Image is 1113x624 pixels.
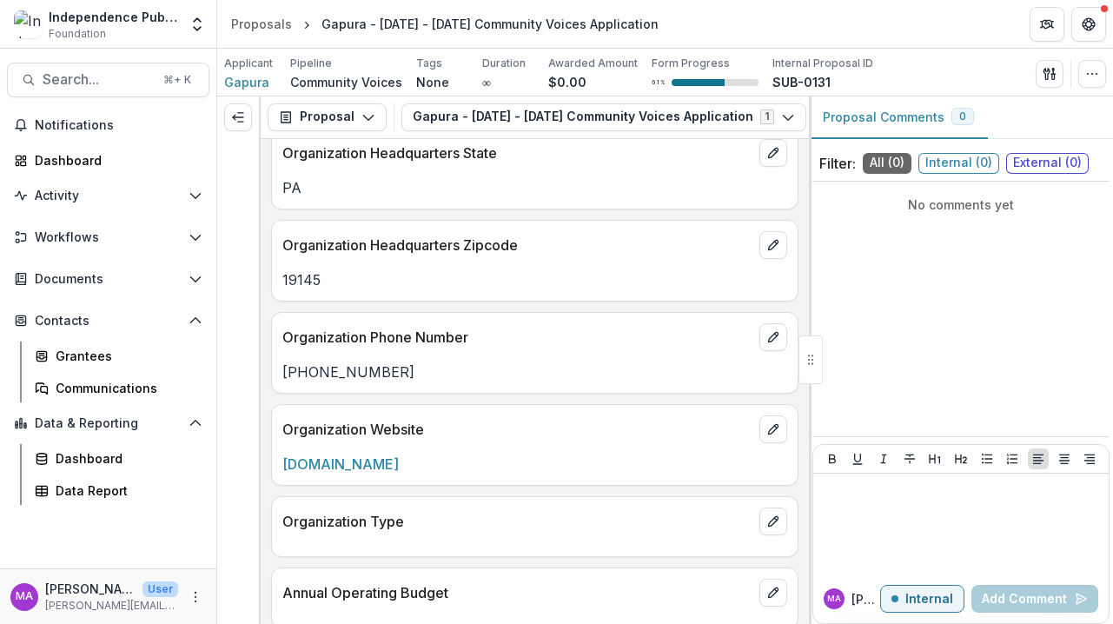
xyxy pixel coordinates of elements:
[759,323,787,351] button: edit
[759,508,787,535] button: edit
[224,103,252,131] button: Expand left
[282,455,399,473] a: [DOMAIN_NAME]
[282,177,787,198] p: PA
[899,448,920,469] button: Strike
[822,448,843,469] button: Bold
[847,448,868,469] button: Underline
[35,189,182,203] span: Activity
[224,11,299,37] a: Proposals
[759,139,787,167] button: edit
[224,56,273,71] p: Applicant
[759,231,787,259] button: edit
[290,73,402,91] p: Community Voices
[772,56,873,71] p: Internal Proposal ID
[49,8,178,26] div: Independence Public Media Foundation
[7,409,209,437] button: Open Data & Reporting
[28,342,209,370] a: Grantees
[1079,448,1100,469] button: Align Right
[1002,448,1023,469] button: Ordered List
[28,476,209,505] a: Data Report
[321,15,659,33] div: Gapura - [DATE] - [DATE] Community Voices Application
[416,73,449,91] p: None
[652,56,730,71] p: Form Progress
[282,235,752,256] p: Organization Headquarters Zipcode
[548,56,638,71] p: Awarded Amount
[282,327,752,348] p: Organization Phone Number
[49,26,106,42] span: Foundation
[224,73,269,91] a: Gapura
[1054,448,1075,469] button: Align Center
[1030,7,1064,42] button: Partners
[819,153,856,174] p: Filter:
[28,444,209,473] a: Dashboard
[45,580,136,598] p: [PERSON_NAME]
[401,103,806,131] button: Gapura - [DATE] - [DATE] Community Voices Application1
[56,379,195,397] div: Communications
[482,56,526,71] p: Duration
[268,103,387,131] button: Proposal
[851,590,880,608] p: [PERSON_NAME] d
[14,10,42,38] img: Independence Public Media Foundation
[482,73,491,91] p: ∞
[56,449,195,468] div: Dashboard
[1071,7,1106,42] button: Get Help
[977,448,997,469] button: Bullet List
[35,151,195,169] div: Dashboard
[185,7,209,42] button: Open entity switcher
[759,579,787,607] button: edit
[35,230,182,245] span: Workflows
[1028,448,1049,469] button: Align Left
[282,419,752,440] p: Organization Website
[7,265,209,293] button: Open Documents
[56,481,195,500] div: Data Report
[873,448,894,469] button: Italicize
[809,96,988,139] button: Proposal Comments
[224,11,666,37] nav: breadcrumb
[548,73,586,91] p: $0.00
[160,70,195,90] div: ⌘ + K
[1006,153,1089,174] span: External ( 0 )
[7,63,209,97] button: Search...
[819,196,1103,214] p: No comments yet
[951,448,971,469] button: Heading 2
[290,56,332,71] p: Pipeline
[45,598,178,614] p: [PERSON_NAME][EMAIL_ADDRESS][DOMAIN_NAME]
[282,143,752,163] p: Organization Headquarters State
[7,223,209,251] button: Open Workflows
[971,585,1098,613] button: Add Comment
[918,153,999,174] span: Internal ( 0 )
[959,110,966,123] span: 0
[35,272,182,287] span: Documents
[7,307,209,335] button: Open Contacts
[56,347,195,365] div: Grantees
[924,448,945,469] button: Heading 1
[16,591,33,602] div: Molly de Aguiar
[7,182,209,209] button: Open Activity
[880,585,964,613] button: Internal
[827,594,841,603] div: Molly de Aguiar
[35,314,182,329] span: Contacts
[282,582,752,603] p: Annual Operating Budget
[905,592,953,607] p: Internal
[282,269,787,290] p: 19145
[416,56,442,71] p: Tags
[185,587,206,607] button: More
[7,111,209,139] button: Notifications
[652,76,665,89] p: 61 %
[772,73,831,91] p: SUB-0131
[35,118,202,133] span: Notifications
[863,153,911,174] span: All ( 0 )
[231,15,292,33] div: Proposals
[282,511,752,532] p: Organization Type
[43,71,153,88] span: Search...
[759,415,787,443] button: edit
[282,362,787,382] p: [PHONE_NUMBER]
[35,416,182,431] span: Data & Reporting
[142,581,178,597] p: User
[28,374,209,402] a: Communications
[7,146,209,175] a: Dashboard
